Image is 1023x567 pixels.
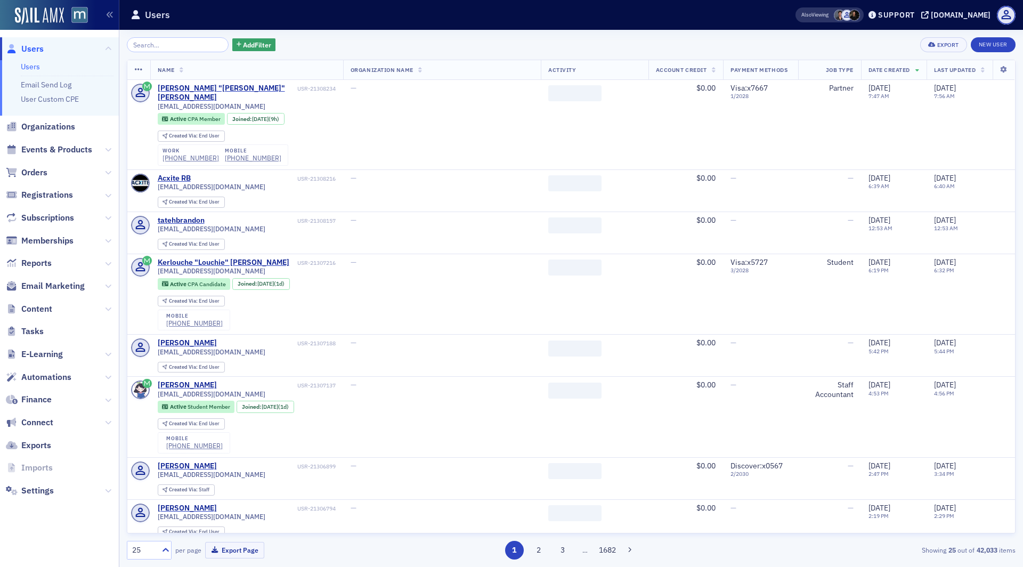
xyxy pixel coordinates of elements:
div: (1d) [262,403,289,410]
span: Job Type [826,66,854,74]
div: Export [937,42,959,48]
div: [PERSON_NAME] [158,504,217,513]
span: Registrations [21,189,73,201]
span: Discover : x0567 [730,461,783,471]
span: Joined : [232,116,253,123]
span: — [848,173,854,183]
span: Joined : [238,280,258,287]
div: USR-21306794 [218,505,336,512]
div: Partner [806,84,854,93]
span: Organization Name [351,66,413,74]
a: Active CPA Member [162,116,220,123]
a: Tasks [6,326,44,337]
div: Joined: 2025-09-15 00:00:00 [232,278,290,290]
div: Created Via: End User [158,362,225,373]
span: [DATE] [934,503,956,513]
span: … [578,545,592,555]
span: — [848,461,854,471]
span: $0.00 [696,83,716,93]
a: [PHONE_NUMBER] [166,442,223,450]
span: ‌ [548,175,602,191]
div: End User [169,298,220,304]
div: Kerlouche "Louchie" [PERSON_NAME] [158,258,289,268]
span: [EMAIL_ADDRESS][DOMAIN_NAME] [158,513,265,521]
span: [EMAIL_ADDRESS][DOMAIN_NAME] [158,102,265,110]
span: Mary Beth Halpern [834,10,845,21]
a: [PERSON_NAME] "[PERSON_NAME]" [PERSON_NAME] [158,84,296,102]
div: Active: Active: CPA Member [158,113,225,125]
span: Tasks [21,326,44,337]
span: — [730,380,736,390]
span: [DATE] [868,338,890,347]
div: USR-21307216 [291,260,336,266]
button: 2 [529,541,548,560]
div: mobile [166,313,223,319]
button: 3 [554,541,572,560]
div: Created Via: End User [158,197,225,208]
div: mobile [225,148,281,154]
span: Exports [21,440,51,451]
a: [PERSON_NAME] [158,380,217,390]
a: Active Student Member [162,403,230,410]
div: work [163,148,219,154]
time: 6:32 PM [934,266,954,274]
a: Memberships [6,235,74,247]
div: USR-21307137 [218,382,336,389]
span: $0.00 [696,215,716,225]
span: Viewing [801,11,829,19]
span: [EMAIL_ADDRESS][DOMAIN_NAME] [158,390,265,398]
time: 5:44 PM [934,347,954,355]
span: Visa : x7667 [730,83,768,93]
span: [DATE] [934,257,956,267]
a: Content [6,303,52,315]
span: [DATE] [262,403,278,410]
strong: 42,033 [975,545,999,555]
span: Reports [21,257,52,269]
span: [DATE] [868,173,890,183]
span: [DATE] [868,380,890,390]
time: 7:47 AM [868,92,889,100]
span: Connect [21,417,53,428]
time: 6:40 AM [934,182,955,190]
label: per page [175,545,201,555]
button: 1 [505,541,524,560]
strong: 25 [946,545,957,555]
div: Showing out of items [727,545,1016,555]
button: 1682 [598,541,617,560]
button: Export [920,37,967,52]
span: Imports [21,462,53,474]
a: SailAMX [15,7,64,25]
span: Users [21,43,44,55]
div: End User [169,133,220,139]
a: New User [971,37,1016,52]
a: Automations [6,371,71,383]
time: 12:53 AM [868,224,892,232]
div: End User [169,199,220,205]
time: 12:53 AM [934,224,958,232]
a: Organizations [6,121,75,133]
a: Connect [6,417,53,428]
span: $0.00 [696,380,716,390]
span: [EMAIL_ADDRESS][DOMAIN_NAME] [158,471,265,479]
span: 2 / 2030 [730,471,791,477]
time: 2:29 PM [934,512,954,520]
a: Acxite RB [158,174,191,183]
a: Email Send Log [21,80,71,90]
div: 25 [132,545,156,556]
div: Created Via: End User [158,418,225,430]
a: [PERSON_NAME] [158,338,217,348]
span: — [730,215,736,225]
span: [DATE] [934,338,956,347]
span: Last Updated [934,66,976,74]
div: Joined: 2025-09-16 00:00:00 [227,113,285,125]
h1: Users [145,9,170,21]
div: Created Via: End User [158,526,225,538]
div: USR-21306899 [218,463,336,470]
span: ‌ [548,463,602,479]
div: Student [806,258,854,268]
div: Created Via: End User [158,239,225,250]
span: [DATE] [934,380,956,390]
